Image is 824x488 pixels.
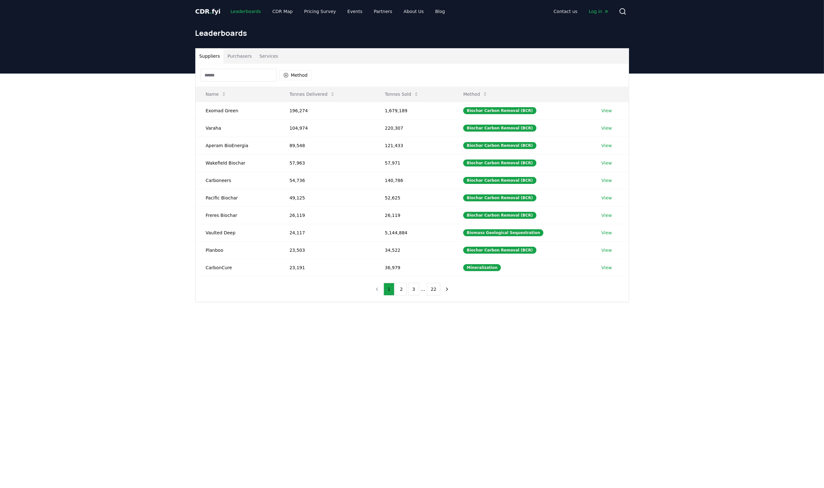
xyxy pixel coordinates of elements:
a: CDR Map [267,6,298,17]
div: Biochar Carbon Removal (BCR) [463,142,536,149]
td: Aperam BioEnergia [196,137,279,154]
a: View [601,142,612,149]
div: Biochar Carbon Removal (BCR) [463,247,536,254]
a: View [601,125,612,131]
a: Events [342,6,367,17]
td: 36,979 [375,259,453,276]
td: 57,963 [279,154,375,172]
button: Purchasers [224,49,256,64]
a: About Us [399,6,429,17]
a: View [601,107,612,114]
td: 26,119 [375,206,453,224]
button: 22 [427,283,441,296]
td: Vaulted Deep [196,224,279,241]
div: Biochar Carbon Removal (BCR) [463,125,536,132]
button: Tonnes Delivered [284,88,340,101]
a: View [601,195,612,201]
a: View [601,264,612,271]
td: Carboneers [196,172,279,189]
button: Services [256,49,282,64]
a: Partners [369,6,397,17]
td: 49,125 [279,189,375,206]
td: 26,119 [279,206,375,224]
td: 89,548 [279,137,375,154]
td: Freres Biochar [196,206,279,224]
a: View [601,160,612,166]
button: next page [442,283,452,296]
td: 23,503 [279,241,375,259]
h1: Leaderboards [195,28,629,38]
a: Log in [584,6,613,17]
div: Biomass Geological Sequestration [463,229,543,236]
td: 23,191 [279,259,375,276]
div: Biochar Carbon Removal (BCR) [463,212,536,219]
td: 104,974 [279,119,375,137]
a: View [601,212,612,218]
button: 2 [396,283,407,296]
a: View [601,247,612,253]
div: Biochar Carbon Removal (BCR) [463,177,536,184]
td: Exomad Green [196,102,279,119]
span: CDR fyi [195,8,221,15]
a: Blog [430,6,450,17]
td: 140,786 [375,172,453,189]
a: Leaderboards [225,6,266,17]
div: Biochar Carbon Removal (BCR) [463,159,536,166]
a: CDR.fyi [195,7,221,16]
td: Pacific Biochar [196,189,279,206]
td: 52,625 [375,189,453,206]
td: CarbonCure [196,259,279,276]
span: . [210,8,212,15]
a: Pricing Survey [299,6,341,17]
td: Planboo [196,241,279,259]
button: Method [279,70,312,80]
td: 54,736 [279,172,375,189]
nav: Main [225,6,450,17]
td: 24,117 [279,224,375,241]
td: 220,307 [375,119,453,137]
td: 34,522 [375,241,453,259]
li: ... [420,285,425,293]
td: 1,679,189 [375,102,453,119]
button: 1 [384,283,395,296]
td: Wakefield Biochar [196,154,279,172]
button: Tonnes Sold [380,88,424,101]
td: 196,274 [279,102,375,119]
div: Biochar Carbon Removal (BCR) [463,107,536,114]
a: View [601,177,612,184]
td: 5,144,884 [375,224,453,241]
a: View [601,230,612,236]
span: Log in [589,8,608,15]
div: Mineralization [463,264,501,271]
button: Method [458,88,493,101]
a: Contact us [548,6,582,17]
button: Suppliers [196,49,224,64]
td: 57,971 [375,154,453,172]
button: 3 [408,283,419,296]
button: Name [201,88,231,101]
td: 121,433 [375,137,453,154]
td: Varaha [196,119,279,137]
nav: Main [548,6,613,17]
div: Biochar Carbon Removal (BCR) [463,194,536,201]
